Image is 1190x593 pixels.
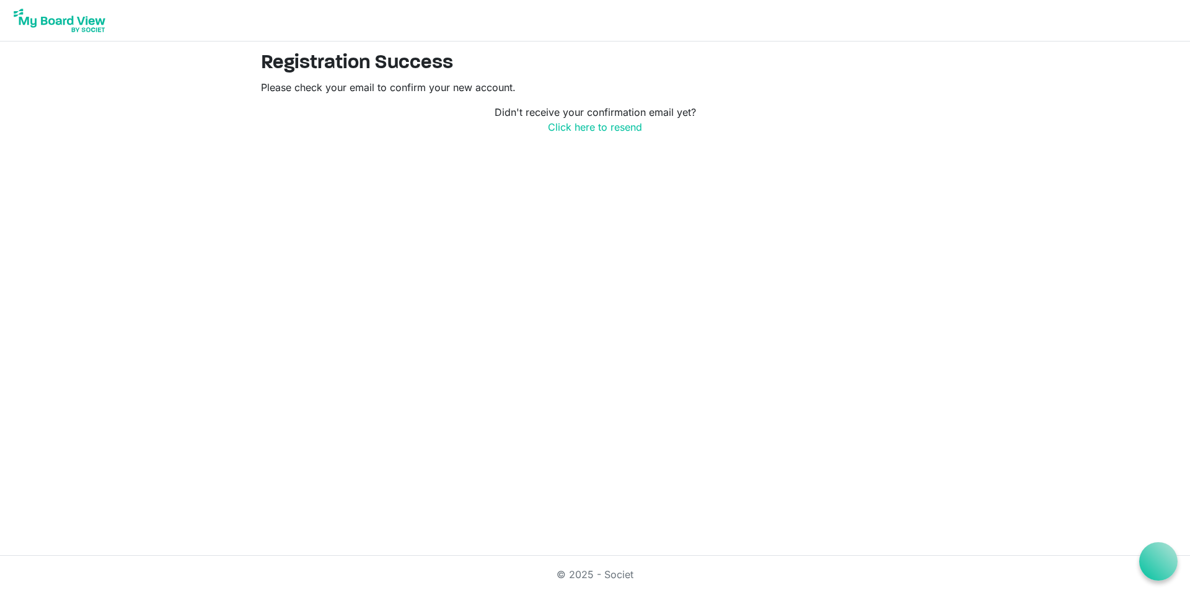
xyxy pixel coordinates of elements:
[261,105,929,134] p: Didn't receive your confirmation email yet?
[557,568,633,581] a: © 2025 - Societ
[10,5,109,36] img: My Board View Logo
[261,80,929,95] p: Please check your email to confirm your new account.
[548,121,642,133] a: Click here to resend
[261,51,929,75] h2: Registration Success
